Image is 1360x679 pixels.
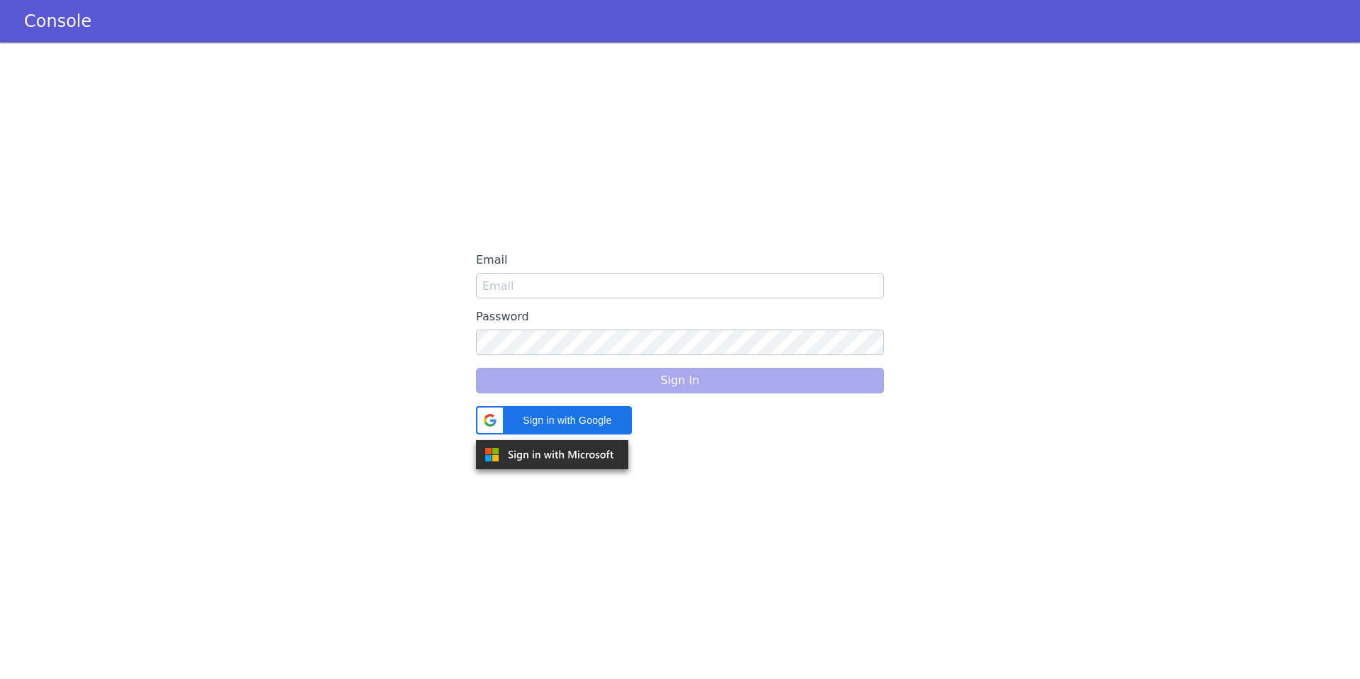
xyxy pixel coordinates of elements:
[476,304,884,330] label: Password
[7,11,108,31] a: Console
[476,440,628,469] img: azure.svg
[511,413,623,428] span: Sign in with Google
[476,273,884,298] input: Email
[476,406,632,434] div: Sign in with Google
[476,247,884,273] label: Email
